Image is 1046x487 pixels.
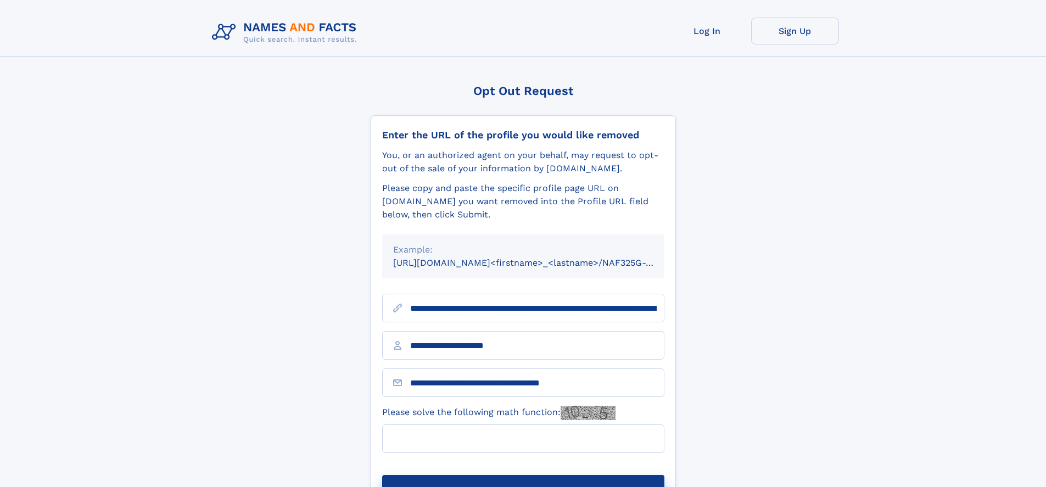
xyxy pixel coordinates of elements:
div: Please copy and paste the specific profile page URL on [DOMAIN_NAME] you want removed into the Pr... [382,182,664,221]
a: Sign Up [751,18,839,44]
div: Example: [393,243,653,256]
div: Opt Out Request [371,84,676,98]
a: Log In [663,18,751,44]
div: Enter the URL of the profile you would like removed [382,129,664,141]
img: Logo Names and Facts [208,18,366,47]
small: [URL][DOMAIN_NAME]<firstname>_<lastname>/NAF325G-xxxxxxxx [393,258,685,268]
div: You, or an authorized agent on your behalf, may request to opt-out of the sale of your informatio... [382,149,664,175]
label: Please solve the following math function: [382,406,616,420]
